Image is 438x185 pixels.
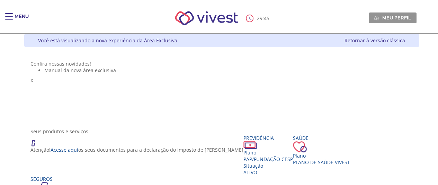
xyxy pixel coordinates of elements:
span: 45 [264,15,269,22]
img: Meu perfil [374,16,379,21]
a: Acesse aqui [51,146,78,153]
img: ico_dinheiro.png [243,141,257,149]
div: Saúde [293,135,350,141]
div: Seus produtos e serviços [30,128,413,135]
div: Menu [15,13,29,27]
span: X [30,77,33,84]
a: Meu perfil [369,12,417,23]
span: Ativo [243,169,257,176]
img: Vivest [167,3,246,33]
div: Previdência [243,135,293,141]
span: 29 [257,15,262,22]
div: Plano [243,149,293,156]
span: Manual da nova área exclusiva [44,67,116,74]
a: Saúde PlanoPlano de Saúde VIVEST [293,135,350,166]
div: Você está visualizando a nova experiência da Área Exclusiva [38,37,177,44]
div: Confira nossas novidades! [30,60,413,67]
img: ico_coracao.png [293,141,307,152]
a: Retornar à versão clássica [345,37,405,44]
div: : [246,15,271,22]
div: Seguros [30,176,116,182]
span: Meu perfil [382,15,411,21]
p: Atenção! os seus documentos para a declaração do Imposto de [PERSON_NAME] [30,146,243,153]
span: PAP/Fundação CESP [243,156,293,162]
img: ico_atencao.png [30,135,42,146]
div: Situação [243,162,293,169]
section: <span lang="pt-BR" dir="ltr">Visualizador do Conteúdo da Web</span> 1 [30,60,413,121]
span: Plano de Saúde VIVEST [293,159,350,166]
div: Plano [293,152,350,159]
a: Previdência PlanoPAP/Fundação CESP SituaçãoAtivo [243,135,293,176]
